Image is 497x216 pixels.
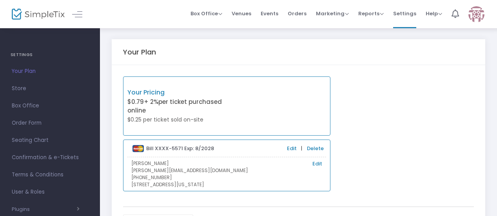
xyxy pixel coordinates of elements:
[358,10,384,17] span: Reports
[131,167,323,174] p: [PERSON_NAME][EMAIL_ADDRESS][DOMAIN_NAME]
[12,83,88,94] span: Store
[316,10,349,17] span: Marketing
[127,98,227,115] p: $0.79 per ticket purchased online
[288,4,307,24] span: Orders
[287,145,297,152] a: Edit
[312,160,322,168] a: Edit
[132,145,144,152] img: mastercard.png
[11,47,89,63] h4: SETTINGS
[232,4,251,24] span: Venues
[123,48,156,56] h5: Your Plan
[127,88,227,97] p: Your Pricing
[131,181,323,188] p: [STREET_ADDRESS][US_STATE]
[12,152,88,163] span: Confirmation & e-Tickets
[146,145,214,152] b: Bill XXXX-5571 Exp: 8/2028
[131,160,323,167] p: [PERSON_NAME]
[127,116,227,124] p: $0.25 per ticket sold on-site
[261,4,278,24] span: Events
[299,145,304,152] span: |
[190,10,222,17] span: Box Office
[12,206,80,212] button: Plugins
[12,170,88,180] span: Terms & Conditions
[307,145,324,152] a: Delete
[12,66,88,76] span: Your Plan
[144,98,158,106] span: + 2%
[131,174,323,181] p: [PHONE_NUMBER]
[12,118,88,128] span: Order Form
[393,4,416,24] span: Settings
[12,187,88,197] span: User & Roles
[426,10,442,17] span: Help
[12,101,88,111] span: Box Office
[12,135,88,145] span: Seating Chart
